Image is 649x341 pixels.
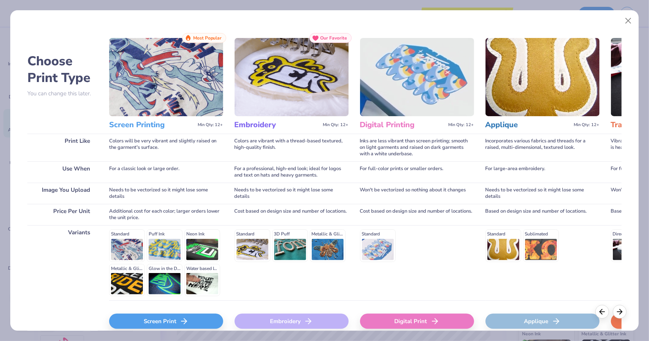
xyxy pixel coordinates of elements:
[109,183,223,204] div: Needs to be vectorized so it might lose some details
[109,314,223,329] div: Screen Print
[486,120,571,130] h3: Applique
[109,120,195,130] h3: Screen Printing
[360,38,474,116] img: Digital Printing
[235,183,349,204] div: Needs to be vectorized so it might lose some details
[574,122,600,128] span: Min Qty: 12+
[27,204,98,225] div: Price Per Unit
[27,90,98,97] p: You can change this later.
[235,204,349,225] div: Cost based on design size and number of locations.
[235,134,349,161] div: Colors are vibrant with a thread-based textured, high-quality finish.
[198,122,223,128] span: Min Qty: 12+
[486,204,600,225] div: Based on design size and number of locations.
[486,38,600,116] img: Applique
[321,35,348,41] span: Our Favorite
[109,204,223,225] div: Additional cost for each color; larger orders lower the unit price.
[27,183,98,204] div: Image You Upload
[486,314,600,329] div: Applique
[27,161,98,183] div: Use When
[235,314,349,329] div: Embroidery
[27,225,98,300] div: Variants
[360,204,474,225] div: Cost based on design size and number of locations.
[449,122,474,128] span: Min Qty: 12+
[109,134,223,161] div: Colors will be very vibrant and slightly raised on the garment's surface.
[27,134,98,161] div: Print Like
[235,161,349,183] div: For a professional, high-end look; ideal for logos and text on hats and heavy garments.
[235,120,320,130] h3: Embroidery
[360,120,446,130] h3: Digital Printing
[621,14,636,28] button: Close
[109,38,223,116] img: Screen Printing
[486,161,600,183] div: For large-area embroidery.
[27,53,98,86] h2: Choose Print Type
[235,38,349,116] img: Embroidery
[360,134,474,161] div: Inks are less vibrant than screen printing; smooth on light garments and raised on dark garments ...
[486,183,600,204] div: Needs to be vectorized so it might lose some details
[323,122,349,128] span: Min Qty: 12+
[360,161,474,183] div: For full-color prints or smaller orders.
[360,183,474,204] div: Won't be vectorized so nothing about it changes
[109,161,223,183] div: For a classic look or large order.
[193,35,222,41] span: Most Popular
[360,314,474,329] div: Digital Print
[486,134,600,161] div: Incorporates various fabrics and threads for a raised, multi-dimensional, textured look.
